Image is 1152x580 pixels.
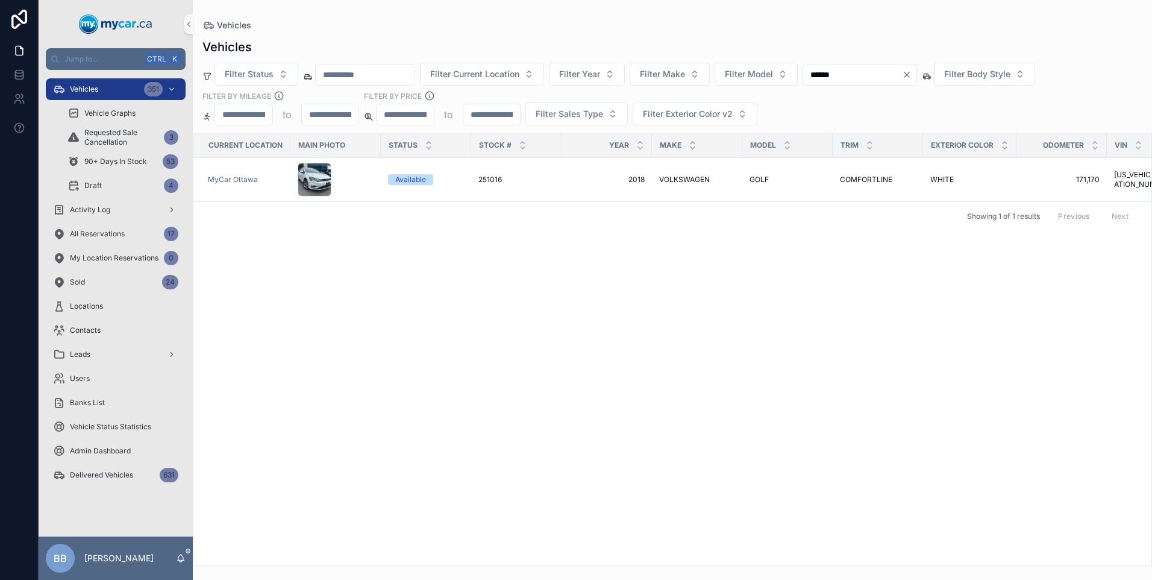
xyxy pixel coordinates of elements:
p: to [283,107,292,122]
button: Select Button [934,63,1035,86]
a: My Location Reservations0 [46,247,186,269]
a: Draft4 [60,175,186,197]
div: 24 [162,275,178,289]
span: Stock # [479,140,512,150]
button: Select Button [214,63,298,86]
span: Filter Status [225,68,274,80]
div: 4 [164,178,178,193]
a: WHITE [930,175,1009,184]
a: Locations [46,295,186,317]
button: Select Button [715,63,798,86]
a: Vehicles [202,19,251,31]
a: Users [46,368,186,389]
span: Vehicles [70,84,98,94]
label: FILTER BY PRICE [364,90,422,101]
span: Draft [84,181,102,191]
span: Filter Exterior Color v2 [643,108,733,120]
span: Main Photo [298,140,345,150]
a: Vehicle Graphs [60,102,186,124]
span: Current Location [208,140,283,150]
a: Leads [46,344,186,365]
span: Vehicles [217,19,251,31]
span: All Reservations [70,229,125,239]
span: Admin Dashboard [70,446,131,456]
h1: Vehicles [202,39,252,55]
span: Jump to... [64,54,141,64]
button: Select Button [420,63,544,86]
p: [PERSON_NAME] [84,552,154,564]
span: Exterior Color [931,140,994,150]
a: Sold24 [46,271,186,293]
span: Vehicle Status Statistics [70,422,151,432]
label: Filter By Mileage [202,90,271,101]
span: K [170,54,180,64]
a: Vehicles351 [46,78,186,100]
a: Requested Sale Cancellation3 [60,127,186,148]
span: Filter Body Style [944,68,1010,80]
span: Filter Model [725,68,773,80]
span: Leads [70,350,90,359]
button: Select Button [525,102,628,125]
a: 251016 [478,175,554,184]
a: COMFORTLINE [840,175,916,184]
span: Trim [841,140,859,150]
span: Users [70,374,90,383]
a: MyCar Ottawa [208,175,258,184]
span: Activity Log [70,205,110,215]
span: WHITE [930,175,954,184]
a: GOLF [750,175,825,184]
span: Model [750,140,776,150]
span: Delivered Vehicles [70,470,133,480]
div: 3 [164,130,178,145]
a: Activity Log [46,199,186,221]
p: to [444,107,453,122]
button: Select Button [633,102,757,125]
a: Banks List [46,392,186,414]
div: Available [395,174,426,185]
img: App logo [79,14,152,34]
span: COMFORTLINE [840,175,892,184]
span: 251016 [478,175,502,184]
a: Contacts [46,320,186,341]
span: GOLF [750,175,769,184]
span: Banks List [70,398,105,408]
span: VOLKSWAGEN [659,175,710,184]
a: 171,170 [1024,175,1100,184]
a: 90+ Days In Stock53 [60,151,186,172]
a: All Reservations17 [46,223,186,245]
span: Ctrl [146,53,167,65]
span: My Location Reservations [70,253,158,263]
span: Filter Year [559,68,600,80]
div: 0 [164,251,178,265]
button: Jump to...CtrlK [46,48,186,70]
span: Filter Make [640,68,685,80]
a: VOLKSWAGEN [659,175,735,184]
button: Select Button [549,63,625,86]
span: Filter Sales Type [536,108,603,120]
span: Odometer [1043,140,1084,150]
div: 631 [160,468,178,482]
a: Admin Dashboard [46,440,186,462]
span: Filter Current Location [430,68,519,80]
span: Sold [70,277,85,287]
a: 2018 [569,175,645,184]
span: Contacts [70,326,101,335]
span: Showing 1 of 1 results [967,212,1040,221]
a: Delivered Vehicles631 [46,464,186,486]
span: VIN [1115,140,1127,150]
span: BB [54,551,67,566]
span: Locations [70,301,103,311]
div: 53 [163,154,178,169]
div: scrollable content [39,70,193,502]
span: Make [660,140,681,150]
span: 90+ Days In Stock [84,157,147,166]
span: Year [609,140,629,150]
div: 17 [164,227,178,241]
span: Status [389,140,418,150]
a: Available [388,174,464,185]
a: Vehicle Status Statistics [46,416,186,438]
button: Clear [902,70,916,80]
